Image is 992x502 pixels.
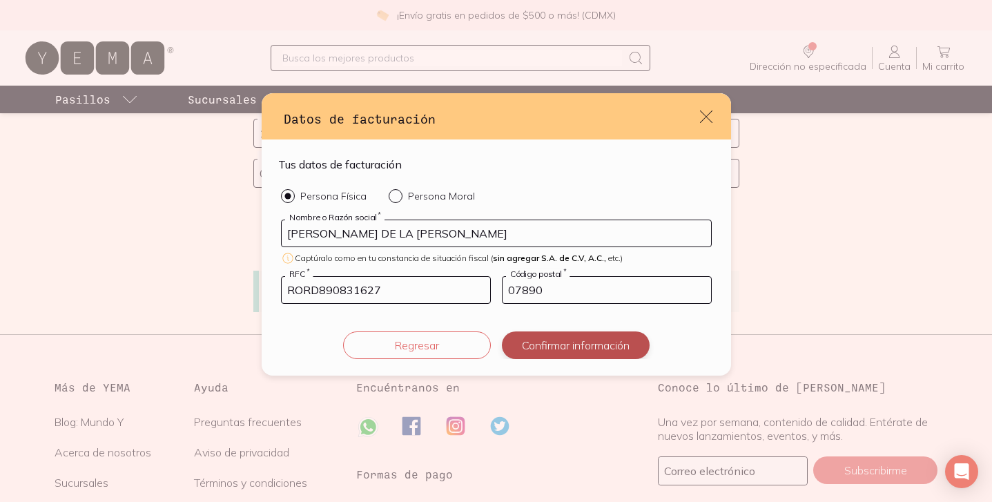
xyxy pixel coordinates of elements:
div: default [262,93,731,375]
p: Persona Física [300,190,367,202]
div: Open Intercom Messenger [945,455,978,488]
label: Nombre o Razón social [285,211,385,222]
p: Persona Moral [408,190,475,202]
span: Captúralo como en tu constancia de situación fiscal ( etc.) [295,253,623,263]
h3: Datos de facturación [284,110,698,128]
label: RFC [285,268,313,278]
h4: Tus datos de facturación [278,156,402,173]
label: Código postal [506,268,570,278]
span: sin agregar S.A. de C.V, A.C., [493,253,606,263]
button: Confirmar información [502,331,650,359]
button: Regresar [343,331,491,359]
